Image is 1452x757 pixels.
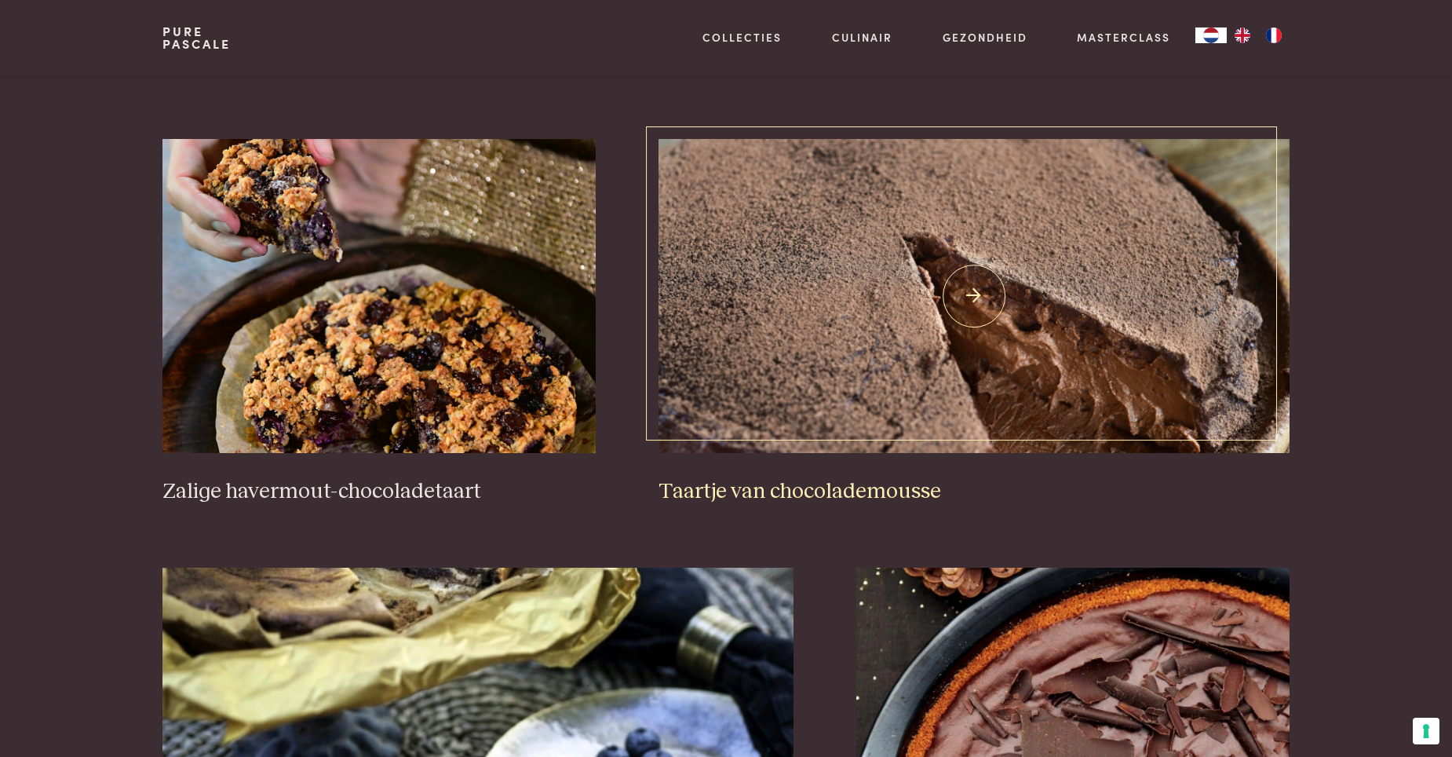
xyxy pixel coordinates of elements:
[1195,27,1227,43] div: Language
[702,29,782,46] a: Collecties
[659,478,1290,506] h3: Taartje van chocolademousse
[1077,29,1170,46] a: Masterclass
[943,29,1027,46] a: Gezondheid
[162,25,231,50] a: PurePascale
[1258,27,1290,43] a: FR
[162,139,596,453] img: Zalige havermout-chocoladetaart
[1413,718,1439,744] button: Uw voorkeuren voor toestemming voor trackingtechnologieën
[659,139,1290,505] a: Taartje van chocolademousse Taartje van chocolademousse
[659,139,1290,453] img: Taartje van chocolademousse
[1195,27,1290,43] aside: Language selected: Nederlands
[832,29,892,46] a: Culinair
[162,139,596,505] a: Zalige havermout-chocoladetaart Zalige havermout-chocoladetaart
[1195,27,1227,43] a: NL
[1227,27,1290,43] ul: Language list
[1227,27,1258,43] a: EN
[162,478,596,506] h3: Zalige havermout-chocoladetaart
